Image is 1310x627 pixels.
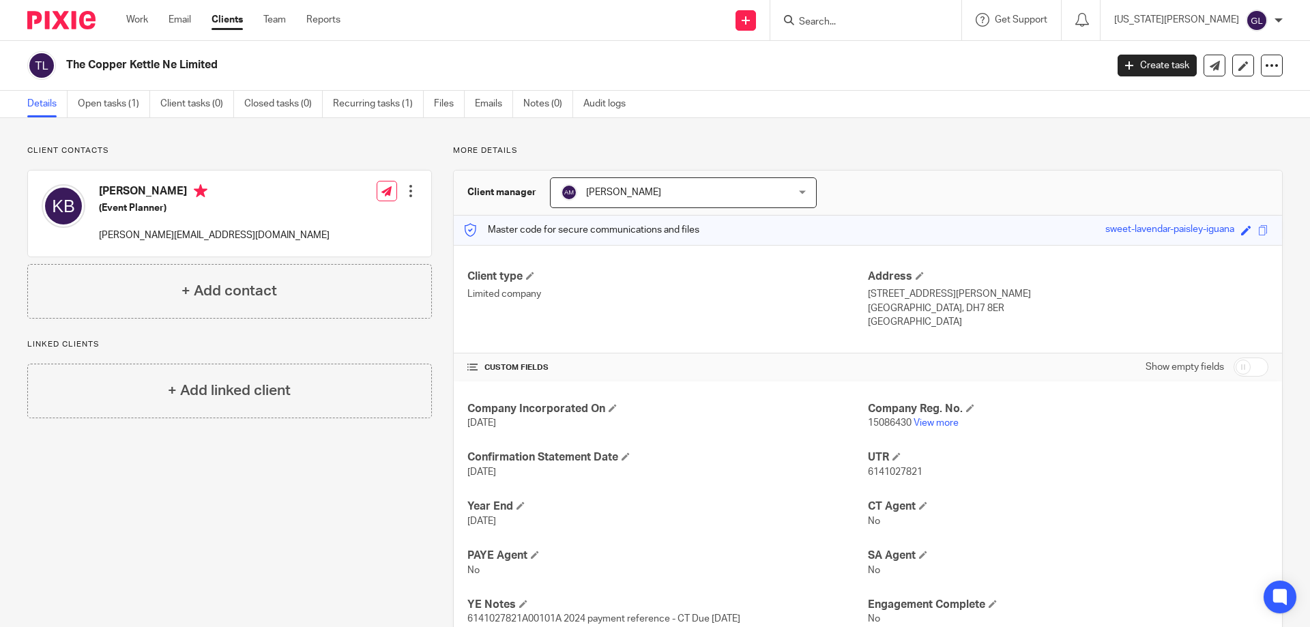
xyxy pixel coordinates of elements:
p: [US_STATE][PERSON_NAME] [1114,13,1239,27]
span: 15086430 [868,418,912,428]
h4: PAYE Agent [467,549,868,563]
span: 6141027821 [868,467,922,477]
h4: CUSTOM FIELDS [467,362,868,373]
p: [GEOGRAPHIC_DATA] [868,315,1268,329]
a: Work [126,13,148,27]
a: Recurring tasks (1) [333,91,424,117]
input: Search [798,16,920,29]
h4: Engagement Complete [868,598,1268,612]
a: Closed tasks (0) [244,91,323,117]
a: Audit logs [583,91,636,117]
a: View more [914,418,959,428]
img: svg%3E [42,184,85,228]
h4: Client type [467,269,868,284]
h4: Confirmation Statement Date [467,450,868,465]
h4: YE Notes [467,598,868,612]
span: No [868,516,880,526]
h3: Client manager [467,186,536,199]
p: Limited company [467,287,868,301]
a: Details [27,91,68,117]
a: Open tasks (1) [78,91,150,117]
span: [DATE] [467,467,496,477]
h4: Address [868,269,1268,284]
span: [DATE] [467,516,496,526]
p: [PERSON_NAME][EMAIL_ADDRESS][DOMAIN_NAME] [99,229,330,242]
div: sweet-lavendar-paisley-iguana [1105,222,1234,238]
a: Client tasks (0) [160,91,234,117]
h5: (Event Planner) [99,201,330,215]
span: [DATE] [467,418,496,428]
h4: UTR [868,450,1268,465]
a: Team [263,13,286,27]
span: No [868,614,880,624]
img: svg%3E [1246,10,1268,31]
a: Notes (0) [523,91,573,117]
a: Emails [475,91,513,117]
h4: [PERSON_NAME] [99,184,330,201]
h4: Company Reg. No. [868,402,1268,416]
a: Email [169,13,191,27]
p: Linked clients [27,339,432,350]
h4: CT Agent [868,499,1268,514]
p: [GEOGRAPHIC_DATA], DH7 8ER [868,302,1268,315]
h4: SA Agent [868,549,1268,563]
h4: + Add linked client [168,380,291,401]
i: Primary [194,184,207,198]
a: Reports [306,13,340,27]
a: Files [434,91,465,117]
span: [PERSON_NAME] [586,188,661,197]
h4: + Add contact [181,280,277,302]
img: Pixie [27,11,96,29]
a: Create task [1118,55,1197,76]
span: Get Support [995,15,1047,25]
img: svg%3E [27,51,56,80]
span: 6141027821A00101A 2024 payment reference - CT Due [DATE] [467,614,740,624]
img: svg%3E [561,184,577,201]
p: [STREET_ADDRESS][PERSON_NAME] [868,287,1268,301]
h2: The Copper Kettle Ne Limited [66,58,891,72]
span: No [868,566,880,575]
span: No [467,566,480,575]
p: Client contacts [27,145,432,156]
a: Clients [212,13,243,27]
h4: Year End [467,499,868,514]
p: More details [453,145,1283,156]
h4: Company Incorporated On [467,402,868,416]
p: Master code for secure communications and files [464,223,699,237]
label: Show empty fields [1146,360,1224,374]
